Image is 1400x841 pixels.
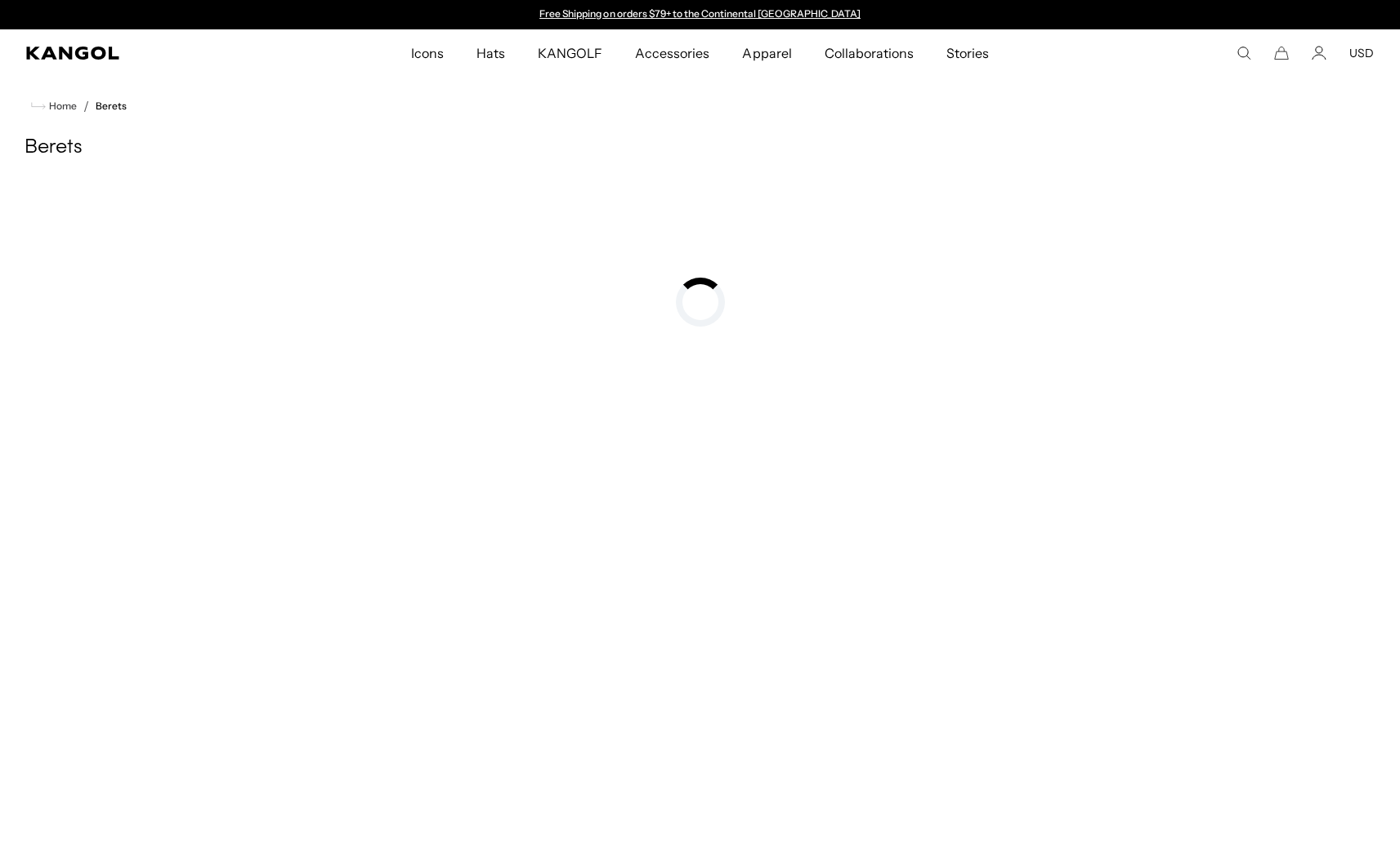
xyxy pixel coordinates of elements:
[930,29,1005,77] a: Stories
[31,99,77,113] a: Home
[635,29,709,77] span: Accessories
[1274,46,1289,60] button: Cart
[46,100,77,112] span: Home
[460,29,521,77] a: Hats
[619,29,726,77] a: Accessories
[96,100,127,112] a: Berets
[538,29,602,77] span: KANGOLF
[808,29,930,77] a: Collaborations
[1237,46,1251,60] summary: Search here
[1312,46,1326,60] a: Account
[946,29,989,77] span: Stories
[825,29,914,77] span: Collaborations
[395,29,460,77] a: Icons
[532,8,869,21] slideshow-component: Announcement bar
[742,29,791,77] span: Apparel
[476,29,505,77] span: Hats
[411,29,444,77] span: Icons
[77,96,89,116] li: /
[521,29,619,77] a: KANGOLF
[1349,46,1374,60] button: USD
[532,8,869,21] div: 1 of 2
[532,8,869,21] div: Announcement
[26,47,271,60] a: Kangol
[539,7,861,20] a: Free Shipping on orders $79+ to the Continental [GEOGRAPHIC_DATA]
[25,136,1375,160] h1: Berets
[726,29,807,77] a: Apparel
